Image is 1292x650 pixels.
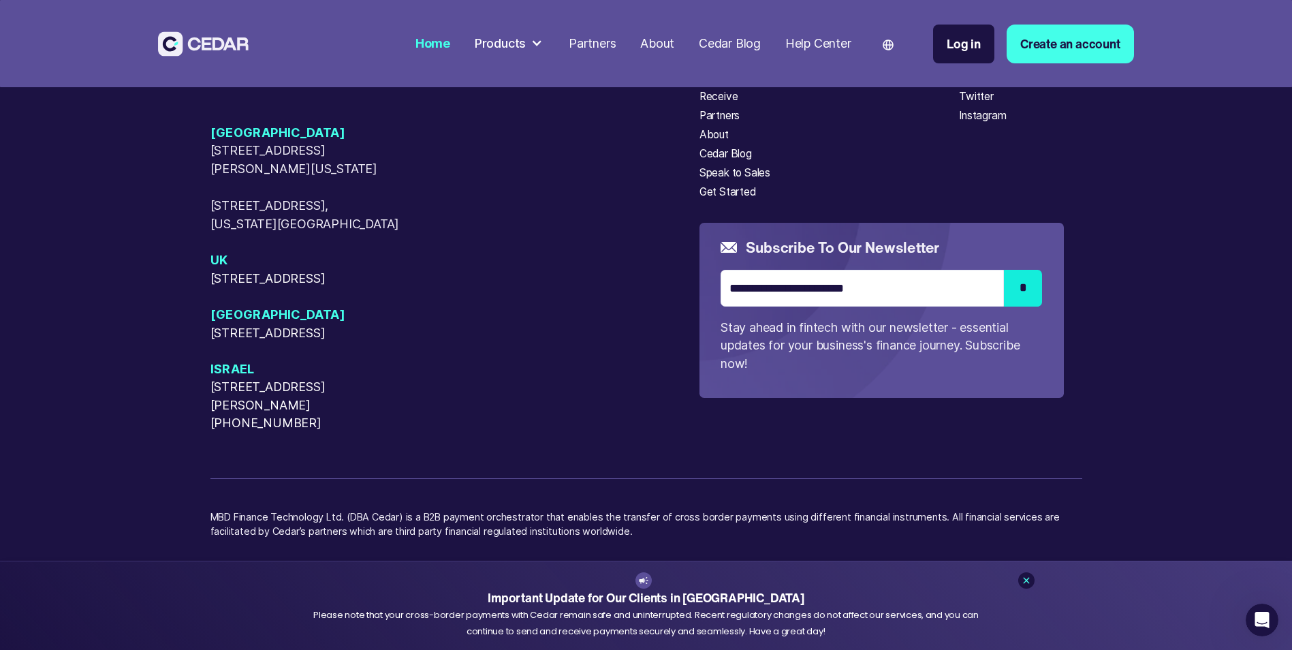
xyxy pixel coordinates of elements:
form: Email Form [721,237,1042,373]
span: UK [210,251,401,270]
span: [STREET_ADDRESS][PERSON_NAME][PHONE_NUMBER] [210,378,401,433]
div: Cedar Blog [699,35,761,53]
span: [GEOGRAPHIC_DATA] [210,306,401,324]
h5: Subscribe to our newsletter [746,237,939,258]
span: [STREET_ADDRESS], [US_STATE][GEOGRAPHIC_DATA] [210,197,401,234]
a: Get Started [699,184,756,200]
span: Israel [210,360,401,379]
a: Log in [933,25,994,63]
a: Help Center [779,28,857,60]
p: MBD Finance Technology Ltd. (DBA Cedar) is a B2B payment orchestrator that enables the transfer o... [210,510,1082,553]
a: About [699,127,729,143]
p: Stay ahead in fintech with our newsletter - essential updates for your business's finance journey... [721,319,1042,374]
span: [GEOGRAPHIC_DATA] [210,124,401,142]
p: ‍ [210,553,879,583]
div: Home [415,35,450,53]
div: Products [469,29,550,59]
strong: Important Update for Our Clients in [GEOGRAPHIC_DATA] [488,589,804,606]
div: Log in [947,35,981,53]
a: About [634,28,680,60]
a: Speak to Sales [699,165,770,181]
span: [STREET_ADDRESS][PERSON_NAME][US_STATE] [210,142,401,179]
img: world icon [883,40,894,50]
span: [STREET_ADDRESS] [210,270,401,288]
div: Partners [569,35,616,53]
a: Cedar Blog [693,28,767,60]
a: Twitter [959,89,994,105]
span: [STREET_ADDRESS] [210,324,401,343]
div: Please note that your cross-border payments with Cedar remain safe and uninterrupted. Recent regu... [313,607,980,639]
div: Help Center [785,35,851,53]
a: Receive [699,89,738,105]
a: Home [409,28,456,60]
a: Partners [563,28,622,60]
a: Create an account [1007,25,1134,63]
a: Instagram [959,108,1006,124]
img: announcement [638,575,649,586]
div: About [640,35,674,53]
div: Products [475,35,526,53]
a: Cedar Blog [699,146,752,162]
iframe: Intercom live chat [1246,604,1278,636]
a: Partners [699,108,740,124]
